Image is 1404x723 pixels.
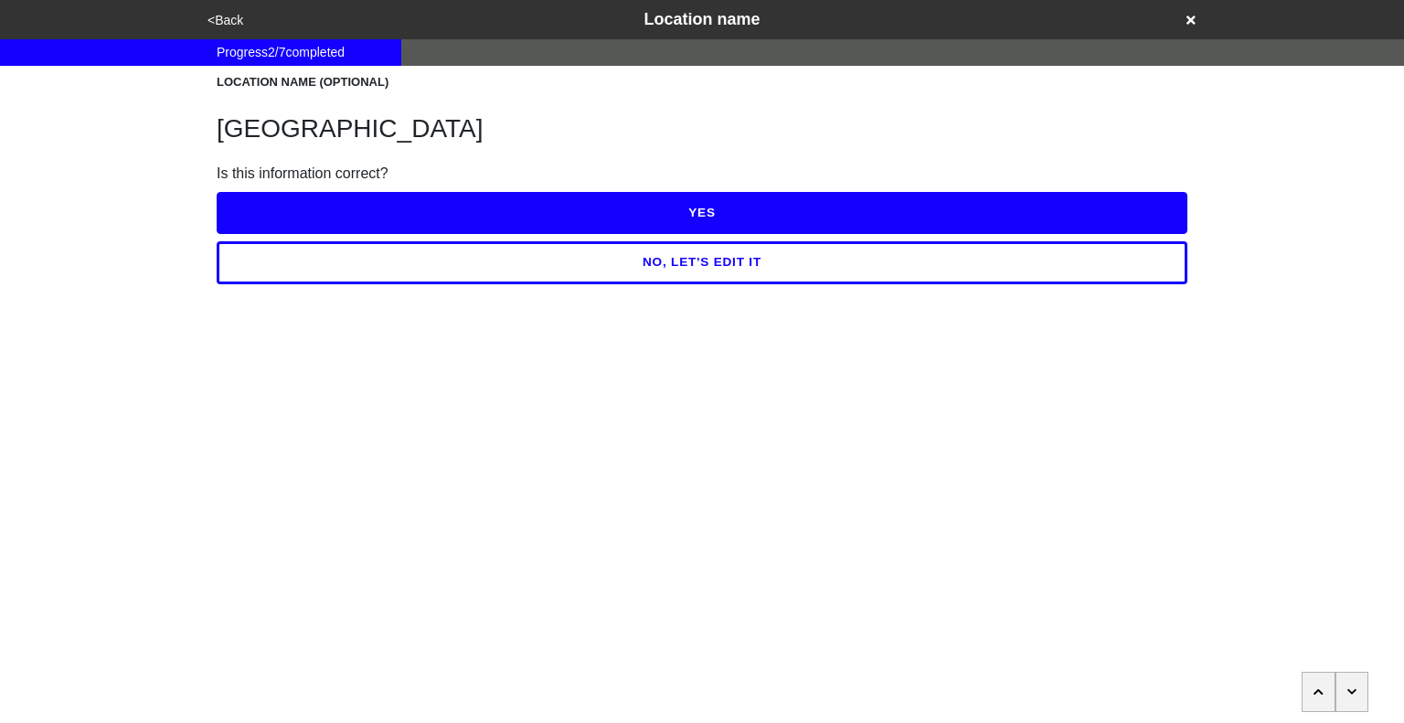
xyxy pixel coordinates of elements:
div: Is this information correct? [217,163,1187,185]
button: NO, LET'S EDIT IT [217,241,1187,283]
div: LOCATION NAME (OPTIONAL) [217,73,1187,91]
h1: [GEOGRAPHIC_DATA] [217,113,1187,144]
span: Location name [643,10,760,28]
span: Progress 2 / 7 completed [217,43,345,62]
button: YES [217,192,1187,234]
button: <Back [202,10,249,31]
